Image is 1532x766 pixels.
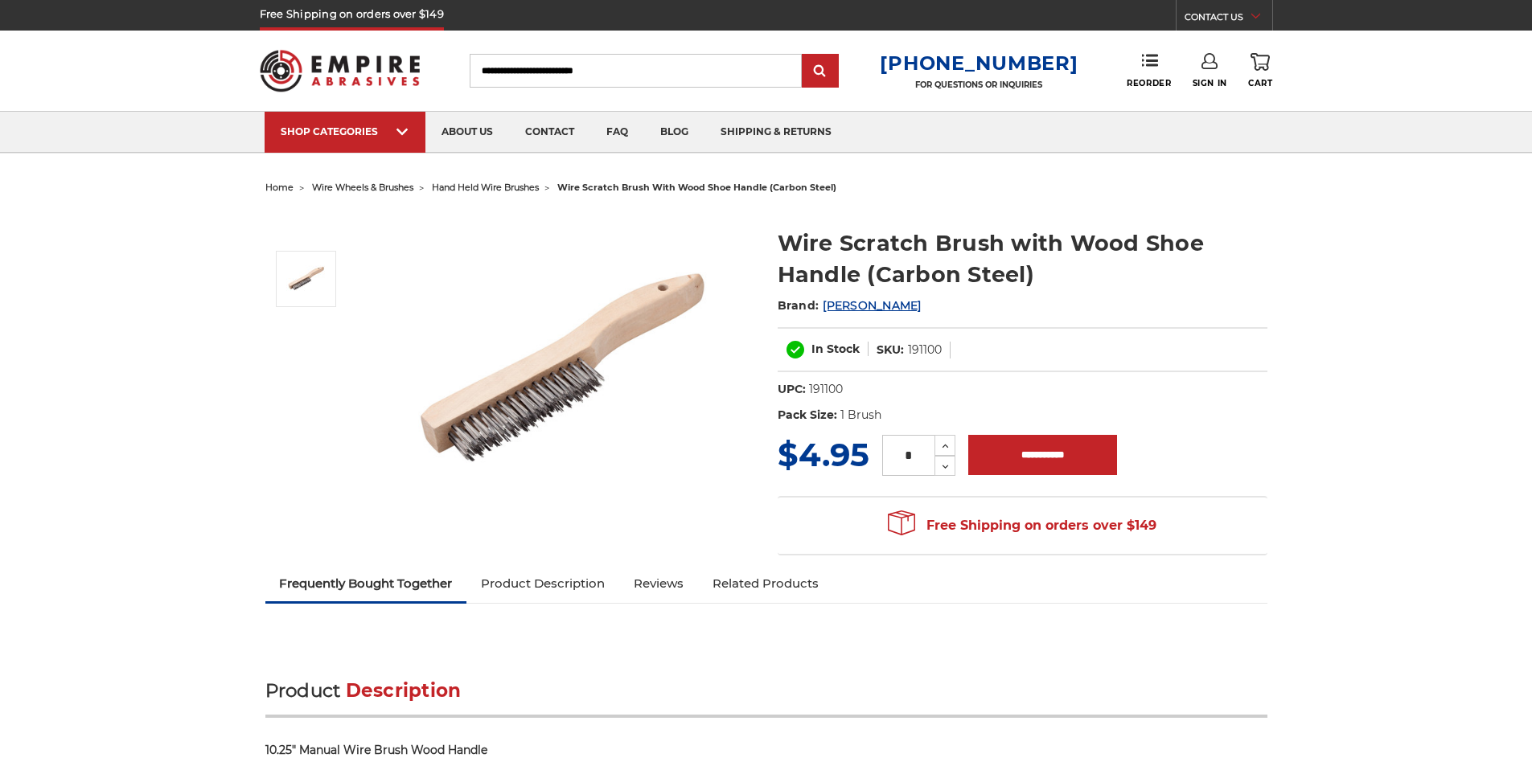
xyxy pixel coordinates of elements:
[804,55,836,88] input: Submit
[1127,78,1171,88] span: Reorder
[778,298,819,313] span: Brand:
[425,112,509,153] a: about us
[811,342,860,356] span: In Stock
[509,112,590,153] a: contact
[265,566,467,601] a: Frequently Bought Together
[265,679,341,702] span: Product
[557,182,836,193] span: wire scratch brush with wood shoe handle (carbon steel)
[644,112,704,153] a: blog
[877,342,904,358] dt: SKU:
[260,39,421,102] img: Empire Abrasives
[840,407,881,424] dd: 1 Brush
[880,51,1078,75] a: [PHONE_NUMBER]
[778,227,1267,290] h1: Wire Scratch Brush with Wood Shoe Handle (Carbon Steel)
[698,566,833,601] a: Related Products
[1248,78,1272,88] span: Cart
[346,679,462,702] span: Description
[281,125,409,137] div: SHOP CATEGORIES
[704,112,848,153] a: shipping & returns
[778,407,837,424] dt: Pack Size:
[265,182,294,193] a: home
[778,435,869,474] span: $4.95
[880,80,1078,90] p: FOR QUESTIONS OR INQUIRIES
[265,743,487,757] strong: 10.25" Manual Wire Brush Wood Handle
[403,211,725,532] img: Wire Scratch Brush with Wood Shoe Handle (Carbon Steel)
[1185,8,1272,31] a: CONTACT US
[778,381,806,398] dt: UPC:
[809,381,843,398] dd: 191100
[466,566,619,601] a: Product Description
[1248,53,1272,88] a: Cart
[619,566,698,601] a: Reviews
[312,182,413,193] a: wire wheels & brushes
[908,342,942,358] dd: 191100
[888,510,1156,542] span: Free Shipping on orders over $149
[432,182,539,193] a: hand held wire brushes
[1193,78,1227,88] span: Sign In
[286,259,327,299] img: Wire Scratch Brush with Wood Shoe Handle (Carbon Steel)
[1127,53,1171,88] a: Reorder
[823,298,921,313] a: [PERSON_NAME]
[590,112,644,153] a: faq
